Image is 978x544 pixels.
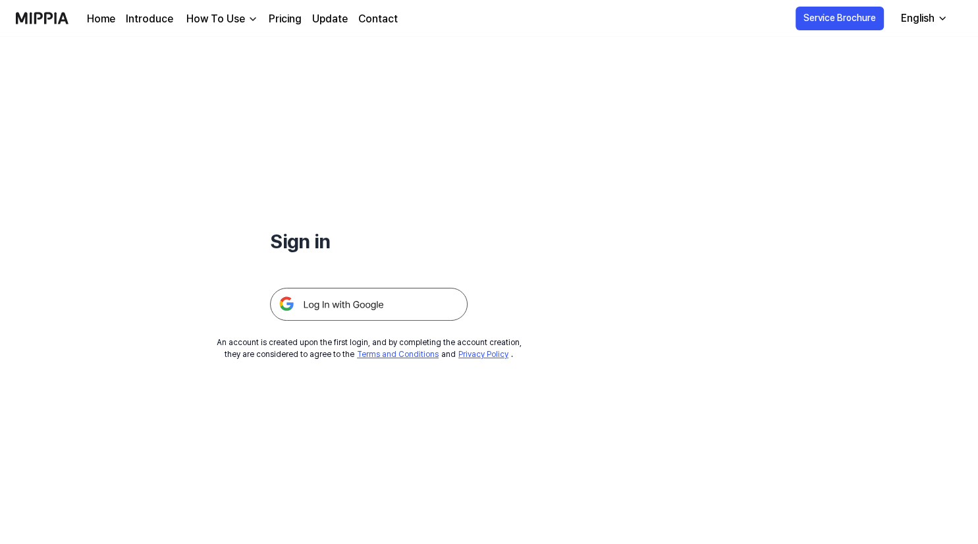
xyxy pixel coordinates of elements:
[184,11,248,27] div: How To Use
[358,11,398,27] a: Contact
[458,350,508,359] a: Privacy Policy
[890,5,956,32] button: English
[357,350,439,359] a: Terms and Conditions
[270,288,468,321] img: 구글 로그인 버튼
[217,337,522,360] div: An account is created upon the first login, and by completing the account creation, they are cons...
[312,11,348,27] a: Update
[184,11,258,27] button: How To Use
[270,227,468,256] h1: Sign in
[248,14,258,24] img: down
[269,11,302,27] a: Pricing
[87,11,115,27] a: Home
[898,11,937,26] div: English
[126,11,173,27] a: Introduce
[796,7,884,30] button: Service Brochure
